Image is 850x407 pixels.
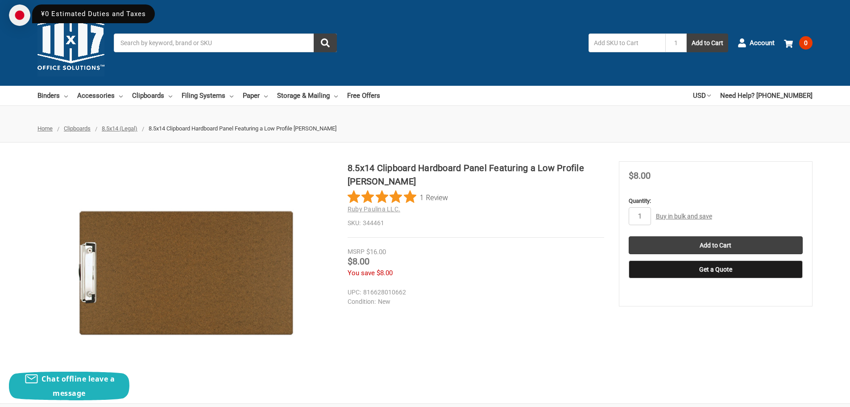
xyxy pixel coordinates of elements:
a: Need Help? [PHONE_NUMBER] [720,86,813,105]
span: 8.5x14 Clipboard Hardboard Panel Featuring a Low Profile [PERSON_NAME] [149,125,336,132]
div: MSRP [348,247,365,256]
a: 0 [784,31,813,55]
dt: SKU: [348,218,361,228]
a: Home [37,125,53,132]
a: Buy in bulk and save [656,213,712,220]
a: Clipboards [64,125,91,132]
a: Filing Systems [182,86,233,105]
a: Account [738,31,775,55]
a: USD [693,86,711,105]
button: Get a Quote [629,260,803,278]
img: 8.5x14 Clipboard Hardboard Panel Featuring a Low Profile Clip Brown [74,161,297,385]
a: Clipboards [132,86,172,105]
span: $8.00 [629,170,651,181]
span: You save [348,269,375,277]
input: Add to Cart [629,236,803,254]
span: 1 Review [420,190,448,204]
button: Add to Cart [687,34,728,52]
span: $8.00 [348,256,369,267]
dt: Condition: [348,297,376,306]
button: Rated 5 out of 5 stars from 1 reviews. Jump to reviews. [348,190,448,204]
dd: 816628010662 [348,288,600,297]
input: Add SKU to Cart [589,34,665,52]
h1: 8.5x14 Clipboard Hardboard Panel Featuring a Low Profile [PERSON_NAME] [348,161,604,188]
iframe: Google Customer Reviews [776,383,850,407]
a: Binders [37,86,68,105]
div: ¥0 Estimated Duties and Taxes [32,4,155,23]
a: Accessories [77,86,123,105]
img: 11x17.com [37,9,104,76]
span: Account [750,38,775,48]
span: $16.00 [366,248,386,256]
a: 8.5x14 (Legal) [102,125,137,132]
dt: UPC: [348,288,361,297]
span: $8.00 [377,269,393,277]
a: Ruby Paulina LLC. [348,206,400,213]
span: Chat offline leave a message [41,374,115,398]
span: 0 [799,36,813,50]
a: Storage & Mailing [277,86,338,105]
button: Chat offline leave a message [9,372,129,400]
a: Paper [243,86,268,105]
a: Free Offers [347,86,380,105]
img: duty and tax information for Japan [9,4,30,26]
label: Quantity: [629,197,803,206]
dd: 344461 [348,218,604,228]
input: Search by keyword, brand or SKU [114,34,337,52]
dd: New [348,297,600,306]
